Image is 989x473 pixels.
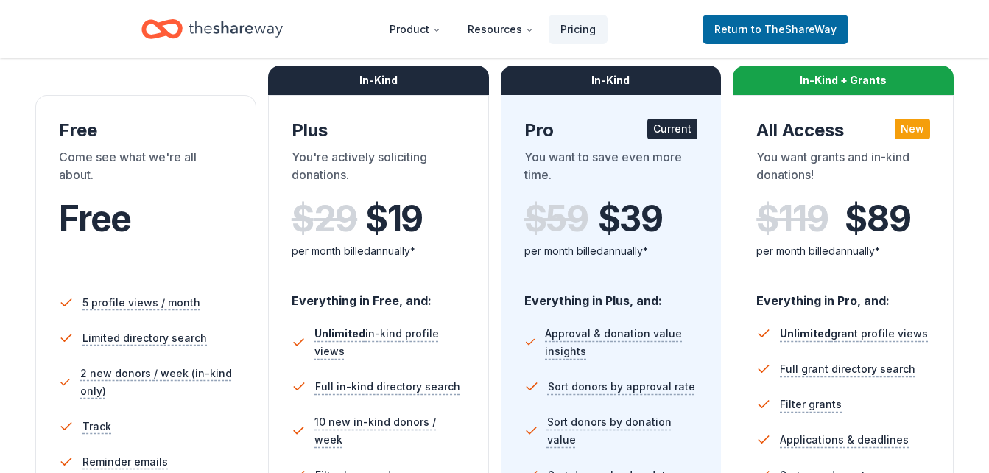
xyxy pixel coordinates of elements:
[82,418,111,435] span: Track
[756,279,930,310] div: Everything in Pro, and:
[780,431,909,449] span: Applications & deadlines
[780,327,831,340] span: Unlimited
[548,378,695,396] span: Sort donors by approval rate
[524,242,698,260] div: per month billed annually*
[524,148,698,189] div: You want to save even more time.
[268,66,489,95] div: In-Kind
[780,360,915,378] span: Full grant directory search
[292,279,465,310] div: Everything in Free, and:
[59,148,233,189] div: Come see what we're all about.
[501,66,722,95] div: In-Kind
[378,12,608,46] nav: Main
[845,198,910,239] span: $ 89
[59,119,233,142] div: Free
[378,15,453,44] button: Product
[365,198,423,239] span: $ 19
[292,148,465,189] div: You're actively soliciting donations.
[714,21,837,38] span: Return
[314,327,365,340] span: Unlimited
[80,365,233,400] span: 2 new donors / week (in-kind only)
[314,327,439,357] span: in-kind profile views
[703,15,848,44] a: Returnto TheShareWay
[82,294,200,312] span: 5 profile views / month
[82,453,168,471] span: Reminder emails
[141,12,283,46] a: Home
[549,15,608,44] a: Pricing
[751,23,837,35] span: to TheShareWay
[733,66,954,95] div: In-Kind + Grants
[756,148,930,189] div: You want grants and in-kind donations!
[756,119,930,142] div: All Access
[524,119,698,142] div: Pro
[756,242,930,260] div: per month billed annually*
[780,396,842,413] span: Filter grants
[895,119,930,139] div: New
[598,198,663,239] span: $ 39
[524,279,698,310] div: Everything in Plus, and:
[547,413,697,449] span: Sort donors by donation value
[314,413,465,449] span: 10 new in-kind donors / week
[82,329,207,347] span: Limited directory search
[59,197,131,240] span: Free
[780,327,928,340] span: grant profile views
[456,15,546,44] button: Resources
[315,378,460,396] span: Full in-kind directory search
[292,119,465,142] div: Plus
[545,325,697,360] span: Approval & donation value insights
[292,242,465,260] div: per month billed annually*
[647,119,697,139] div: Current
